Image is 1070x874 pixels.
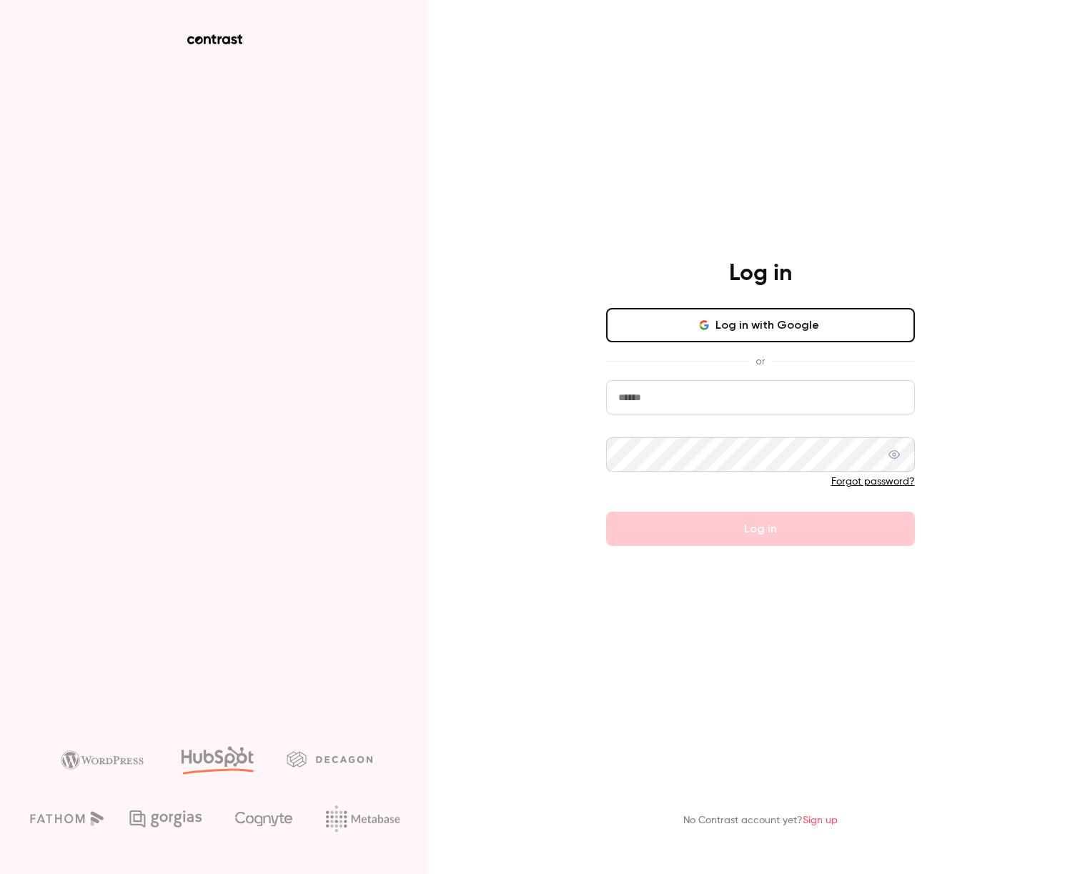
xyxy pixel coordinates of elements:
a: Forgot password? [831,477,915,487]
p: No Contrast account yet? [683,813,838,828]
button: Log in with Google [606,308,915,342]
h4: Log in [729,259,792,288]
span: or [748,354,772,369]
img: decagon [287,751,372,767]
a: Sign up [803,815,838,825]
